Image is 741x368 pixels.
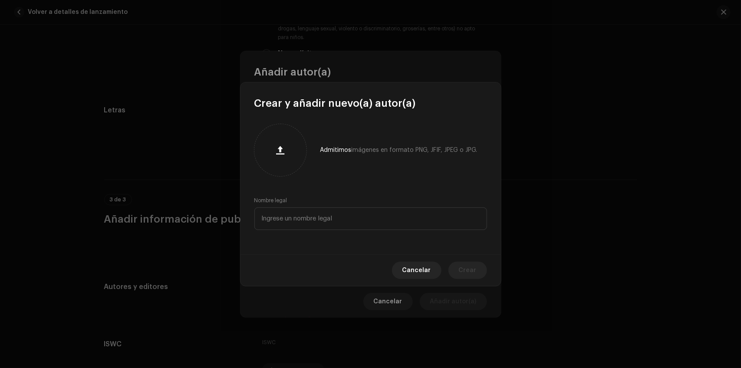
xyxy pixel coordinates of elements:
span: imágenes en formato PNG, JFIF, JPEG o JPG. [352,147,478,153]
div: Admitimos [320,147,478,154]
span: Crear y añadir nuevo(a) autor(a) [254,96,416,110]
button: Crear [448,262,487,279]
label: Nombre legal [254,197,287,204]
span: Crear [459,262,477,279]
input: Ingrese un nombre legal [254,207,487,230]
span: Cancelar [402,262,431,279]
button: Cancelar [392,262,441,279]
